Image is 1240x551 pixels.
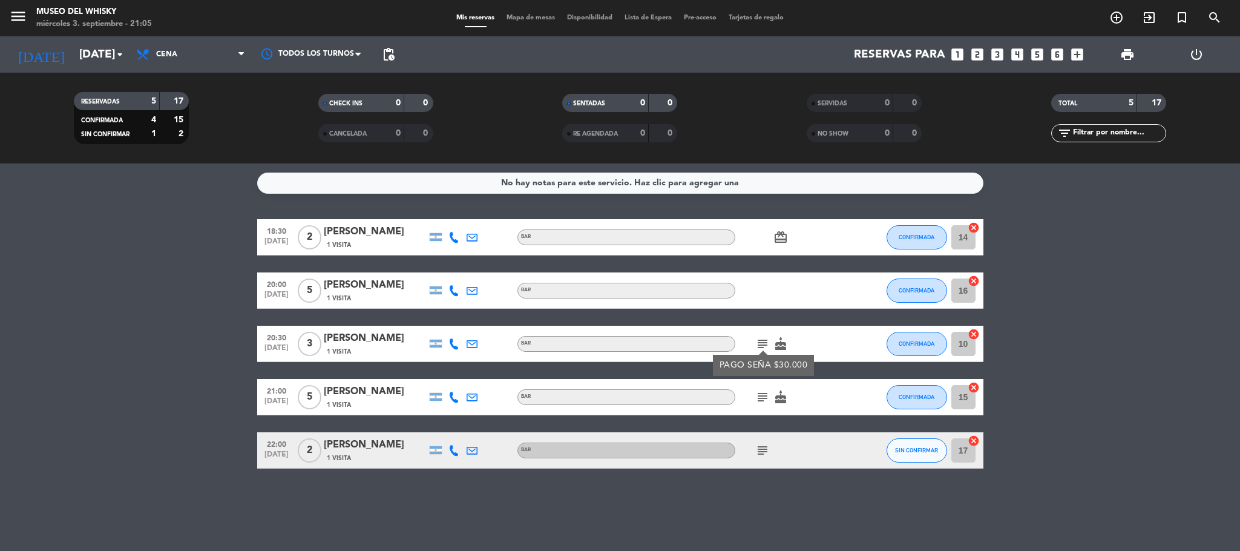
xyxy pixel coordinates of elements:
[885,129,890,137] strong: 0
[324,384,427,400] div: [PERSON_NAME]
[36,18,152,30] div: miércoles 3. septiembre - 21:05
[450,15,500,21] span: Mis reservas
[887,332,947,356] button: CONFIRMADA
[950,47,965,62] i: looks_one
[969,47,985,62] i: looks_two
[327,347,351,357] span: 1 Visita
[885,99,890,107] strong: 0
[521,341,531,346] span: BAR
[261,237,292,251] span: [DATE]
[640,99,645,107] strong: 0
[298,385,321,409] span: 5
[899,234,934,240] span: CONFIRMADA
[261,291,292,305] span: [DATE]
[899,340,934,347] span: CONFIRMADA
[968,435,980,447] i: cancel
[755,337,770,351] i: subject
[968,328,980,340] i: cancel
[912,129,919,137] strong: 0
[1009,47,1025,62] i: looks_4
[618,15,678,21] span: Lista de Espera
[968,222,980,234] i: cancel
[261,330,292,344] span: 20:30
[773,337,788,351] i: cake
[887,385,947,409] button: CONFIRMADA
[1109,10,1124,25] i: add_circle_outline
[396,99,401,107] strong: 0
[1049,47,1065,62] i: looks_6
[668,129,675,137] strong: 0
[327,294,351,303] span: 1 Visita
[887,438,947,463] button: SIN CONFIRMAR
[1175,10,1189,25] i: turned_in_not
[899,287,934,294] span: CONFIRMADA
[678,15,723,21] span: Pre-acceso
[261,344,292,358] span: [DATE]
[1189,47,1204,62] i: power_settings_new
[327,240,351,250] span: 1 Visita
[396,129,401,137] strong: 0
[81,117,123,124] span: CONFIRMADA
[1152,99,1164,107] strong: 17
[1129,99,1133,107] strong: 5
[1072,127,1166,140] input: Filtrar por nombre...
[36,6,152,18] div: MUSEO DEL WHISKY
[324,224,427,240] div: [PERSON_NAME]
[573,101,605,107] span: SENTADAS
[818,101,847,107] span: SERVIDAS
[573,131,618,137] span: RE AGENDADA
[521,288,531,292] span: BAR
[501,176,739,190] div: No hay notas para este servicio. Haz clic para agregar una
[989,47,1005,62] i: looks_3
[1058,101,1077,107] span: TOTAL
[887,279,947,303] button: CONFIRMADA
[1207,10,1222,25] i: search
[113,47,127,62] i: arrow_drop_down
[261,383,292,397] span: 21:00
[298,438,321,463] span: 2
[174,97,186,105] strong: 17
[329,101,362,107] span: CHECK INS
[423,129,430,137] strong: 0
[500,15,561,21] span: Mapa de mesas
[1142,10,1156,25] i: exit_to_app
[151,130,156,138] strong: 1
[381,47,396,62] span: pending_actions
[298,332,321,356] span: 3
[298,279,321,303] span: 5
[1120,47,1135,62] span: print
[968,381,980,394] i: cancel
[521,447,531,452] span: BAR
[324,437,427,453] div: [PERSON_NAME]
[81,131,130,137] span: SIN CONFIRMAR
[261,397,292,411] span: [DATE]
[298,225,321,249] span: 2
[773,230,788,245] i: card_giftcard
[1057,126,1072,140] i: filter_list
[9,7,27,30] button: menu
[324,277,427,293] div: [PERSON_NAME]
[640,129,645,137] strong: 0
[854,48,945,61] span: Reservas para
[899,394,934,400] span: CONFIRMADA
[561,15,618,21] span: Disponibilidad
[179,130,186,138] strong: 2
[887,225,947,249] button: CONFIRMADA
[1162,36,1231,73] div: LOG OUT
[423,99,430,107] strong: 0
[261,450,292,464] span: [DATE]
[895,447,938,454] span: SIN CONFIRMAR
[1029,47,1045,62] i: looks_5
[9,41,73,68] i: [DATE]
[773,390,788,404] i: cake
[151,116,156,124] strong: 4
[818,131,848,137] span: NO SHOW
[755,390,770,404] i: subject
[81,99,120,105] span: RESERVADAS
[261,223,292,237] span: 18:30
[968,275,980,287] i: cancel
[755,443,770,458] i: subject
[327,454,351,463] span: 1 Visita
[668,99,675,107] strong: 0
[329,131,367,137] span: CANCELADA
